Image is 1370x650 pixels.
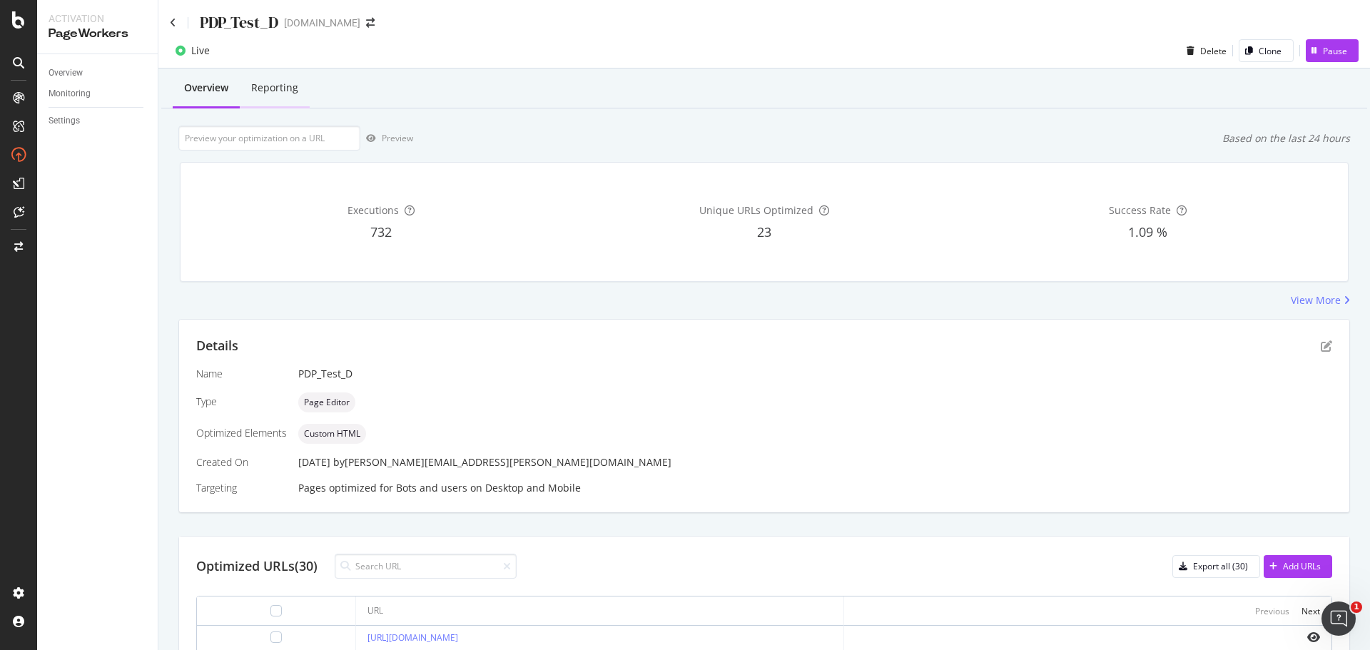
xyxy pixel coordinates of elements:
div: [DATE] [298,455,1332,469]
a: [URL][DOMAIN_NAME] [367,631,458,644]
div: Reporting [251,81,298,95]
div: Monitoring [49,86,91,101]
div: pen-to-square [1321,340,1332,352]
div: Delete [1200,45,1227,57]
span: 732 [370,223,392,240]
span: Page Editor [304,398,350,407]
a: Settings [49,113,148,128]
button: Previous [1255,602,1289,619]
button: Add URLs [1264,555,1332,578]
span: 23 [757,223,771,240]
div: Created On [196,455,287,469]
button: Export all (30) [1172,555,1260,578]
div: neutral label [298,424,366,444]
div: Type [196,395,287,409]
a: Monitoring [49,86,148,101]
span: 1 [1351,601,1362,613]
span: Unique URLs Optimized [699,203,813,217]
i: eye [1307,631,1320,643]
div: Overview [49,66,83,81]
div: Preview [382,132,413,144]
button: Clone [1239,39,1294,62]
input: Search URL [335,554,517,579]
div: by [PERSON_NAME][EMAIL_ADDRESS][PERSON_NAME][DOMAIN_NAME] [333,455,671,469]
button: Preview [360,127,413,150]
div: Pages optimized for on [298,481,1332,495]
div: arrow-right-arrow-left [366,18,375,28]
div: Add URLs [1283,560,1321,572]
div: Overview [184,81,228,95]
div: [DOMAIN_NAME] [284,16,360,30]
div: Name [196,367,287,381]
div: PDP_Test_D [298,367,1332,381]
span: 1.09 % [1128,223,1167,240]
button: Next [1301,602,1320,619]
div: Settings [49,113,80,128]
div: URL [367,604,383,617]
div: Export all (30) [1193,560,1248,572]
div: PDP_Test_D [200,11,278,34]
iframe: Intercom live chat [1321,601,1356,636]
span: Custom HTML [304,430,360,438]
a: Overview [49,66,148,81]
div: neutral label [298,392,355,412]
div: Previous [1255,605,1289,617]
div: Based on the last 24 hours [1222,131,1350,146]
a: Click to go back [170,18,176,28]
div: Pause [1323,45,1347,57]
div: Next [1301,605,1320,617]
div: PageWorkers [49,26,146,42]
div: Clone [1259,45,1282,57]
div: Optimized Elements [196,426,287,440]
a: View More [1291,293,1350,308]
div: Optimized URLs (30) [196,557,318,576]
div: Targeting [196,481,287,495]
div: View More [1291,293,1341,308]
span: Executions [347,203,399,217]
input: Preview your optimization on a URL [178,126,360,151]
div: Details [196,337,238,355]
button: Delete [1181,39,1227,62]
div: Live [191,44,210,58]
span: Success Rate [1109,203,1171,217]
div: Activation [49,11,146,26]
div: Desktop and Mobile [485,481,581,495]
button: Pause [1306,39,1359,62]
div: Bots and users [396,481,467,495]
